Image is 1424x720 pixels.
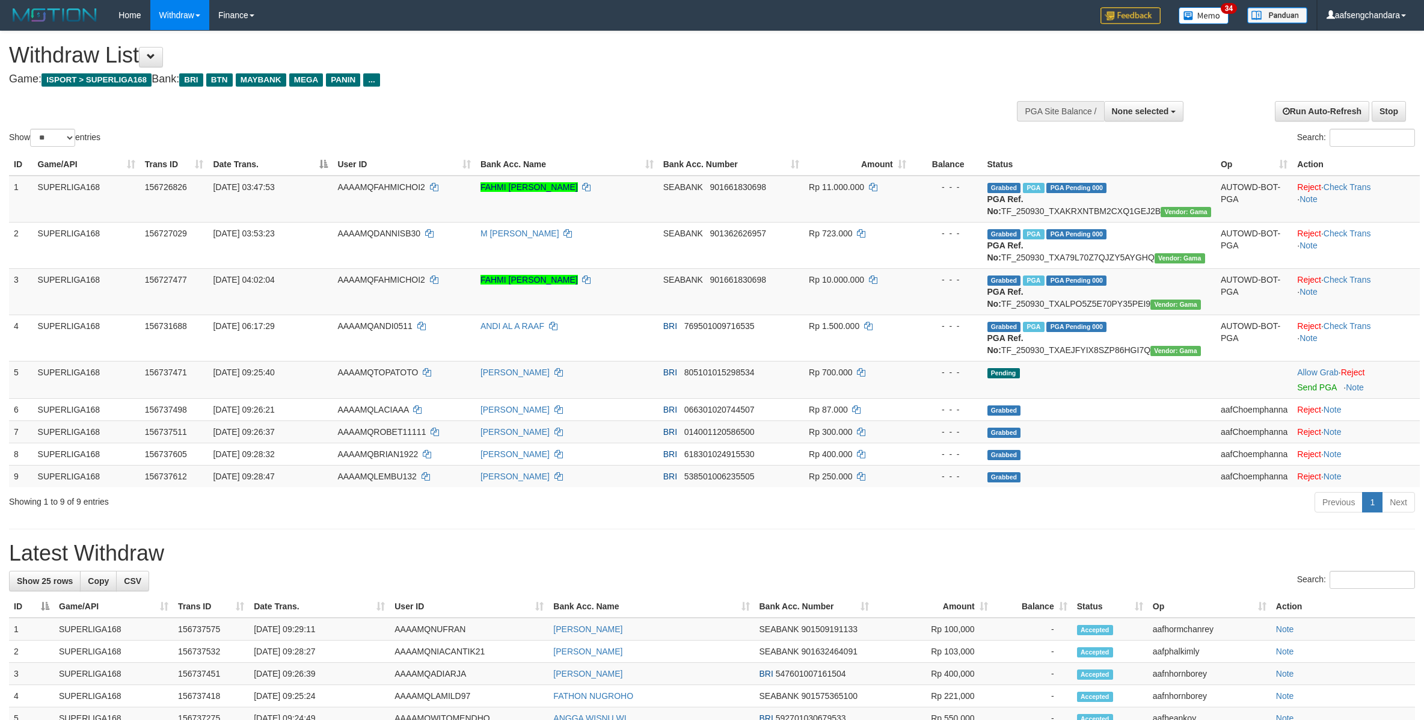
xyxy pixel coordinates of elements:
[1150,346,1201,356] span: Vendor URL: https://trx31.1velocity.biz
[1046,183,1106,193] span: PGA Pending
[213,229,274,238] span: [DATE] 03:53:23
[874,641,993,663] td: Rp 103,000
[1341,368,1365,377] a: Reject
[710,275,766,285] span: Copy 901661830698 to clipboard
[1297,182,1321,192] a: Reject
[916,470,978,482] div: - - -
[1216,420,1292,443] td: aafChoemphanna
[9,398,33,420] td: 6
[663,182,703,192] span: SEABANK
[145,368,187,377] span: 156737471
[776,669,846,678] span: Copy 547601007161504 to clipboard
[88,576,109,586] span: Copy
[1072,595,1148,618] th: Status: activate to sort column ascending
[1292,176,1420,223] td: · ·
[809,405,848,414] span: Rp 87.000
[1292,268,1420,315] td: · ·
[809,182,864,192] span: Rp 11.000.000
[1324,182,1371,192] a: Check Trans
[9,6,100,24] img: MOTION_logo.png
[663,321,677,331] span: BRI
[33,315,140,361] td: SUPERLIGA168
[1297,229,1321,238] a: Reject
[326,73,360,87] span: PANIN
[1148,685,1271,707] td: aafnhornborey
[663,405,677,414] span: BRI
[1297,383,1336,392] a: Send PGA
[809,449,852,459] span: Rp 400.000
[9,595,54,618] th: ID: activate to sort column descending
[548,595,754,618] th: Bank Acc. Name: activate to sort column ascending
[173,618,249,641] td: 156737575
[363,73,379,87] span: ...
[390,595,548,618] th: User ID: activate to sort column ascending
[173,641,249,663] td: 156737532
[213,472,274,481] span: [DATE] 09:28:47
[874,595,993,618] th: Amount: activate to sort column ascending
[1300,194,1318,204] a: Note
[17,576,73,586] span: Show 25 rows
[1148,595,1271,618] th: Op: activate to sort column ascending
[987,450,1021,460] span: Grabbed
[874,663,993,685] td: Rp 400,000
[9,641,54,663] td: 2
[54,663,173,685] td: SUPERLIGA168
[809,427,852,437] span: Rp 300.000
[33,153,140,176] th: Game/API: activate to sort column ascending
[1023,322,1044,332] span: Marked by aafromsomean
[54,595,173,618] th: Game/API: activate to sort column ascending
[337,472,417,481] span: AAAAMQLEMBU132
[1292,222,1420,268] td: · ·
[213,275,274,285] span: [DATE] 04:02:04
[987,333,1023,355] b: PGA Ref. No:
[116,571,149,591] a: CSV
[9,465,33,487] td: 9
[1297,449,1321,459] a: Reject
[41,73,152,87] span: ISPORT > SUPERLIGA168
[663,229,703,238] span: SEABANK
[1330,571,1415,589] input: Search:
[1077,647,1113,657] span: Accepted
[760,647,799,656] span: SEABANK
[987,368,1020,378] span: Pending
[1046,275,1106,286] span: PGA Pending
[476,153,658,176] th: Bank Acc. Name: activate to sort column ascending
[983,268,1216,315] td: TF_250930_TXALPO5Z5E70PY35PEI9
[179,73,203,87] span: BRI
[760,691,799,701] span: SEABANK
[1297,472,1321,481] a: Reject
[145,321,187,331] span: 156731688
[480,182,578,192] a: FAHMI [PERSON_NAME]
[1276,624,1294,634] a: Note
[33,361,140,398] td: SUPERLIGA168
[1155,253,1205,263] span: Vendor URL: https://trx31.1velocity.biz
[684,405,755,414] span: Copy 066301020744507 to clipboard
[1324,275,1371,285] a: Check Trans
[916,274,978,286] div: - - -
[1046,229,1106,239] span: PGA Pending
[1324,229,1371,238] a: Check Trans
[1292,315,1420,361] td: · ·
[911,153,983,176] th: Balance
[9,420,33,443] td: 7
[206,73,233,87] span: BTN
[1150,300,1201,310] span: Vendor URL: https://trx31.1velocity.biz
[916,404,978,416] div: - - -
[337,321,413,331] span: AAAAMQANDI0511
[9,129,100,147] label: Show entries
[9,73,938,85] h4: Game: Bank:
[993,641,1072,663] td: -
[236,73,286,87] span: MAYBANK
[1148,663,1271,685] td: aafnhornborey
[1023,183,1044,193] span: Marked by aafandaneth
[916,366,978,378] div: - - -
[145,275,187,285] span: 156727477
[9,43,938,67] h1: Withdraw List
[663,427,677,437] span: BRI
[54,618,173,641] td: SUPERLIGA168
[173,685,249,707] td: 156737418
[1292,361,1420,398] td: ·
[480,449,550,459] a: [PERSON_NAME]
[1221,3,1237,14] span: 34
[9,443,33,465] td: 8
